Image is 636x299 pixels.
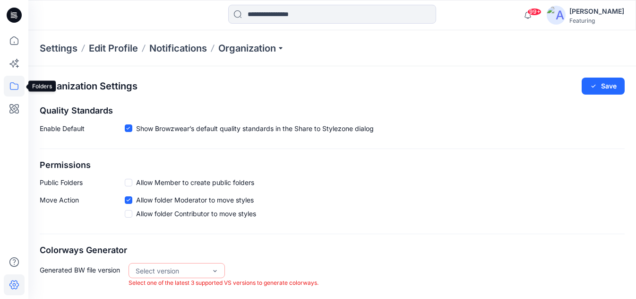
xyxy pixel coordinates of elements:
a: Edit Profile [89,42,138,55]
div: Select version [136,266,206,276]
span: Allow folder Moderator to move styles [136,195,254,205]
img: avatar [547,6,566,25]
p: Select one of the latest 3 supported VS versions to generate colorways. [129,278,318,288]
h2: Permissions [40,160,625,170]
h2: Colorways Generator [40,246,625,255]
p: Move Action [40,195,125,222]
p: Public Folders [40,177,125,187]
a: Notifications [149,42,207,55]
div: Featuring [569,17,624,24]
p: Enable Default [40,123,125,137]
span: Allow Member to create public folders [136,177,254,187]
span: Show Browzwear’s default quality standards in the Share to Stylezone dialog [136,123,374,133]
h2: Quality Standards [40,106,625,116]
div: [PERSON_NAME] [569,6,624,17]
button: Save [582,78,625,95]
span: Allow folder Contributor to move styles [136,209,256,219]
span: 99+ [527,8,541,16]
p: Generated BW file version [40,263,125,288]
h2: Organization Settings [40,81,138,92]
p: Settings [40,42,77,55]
